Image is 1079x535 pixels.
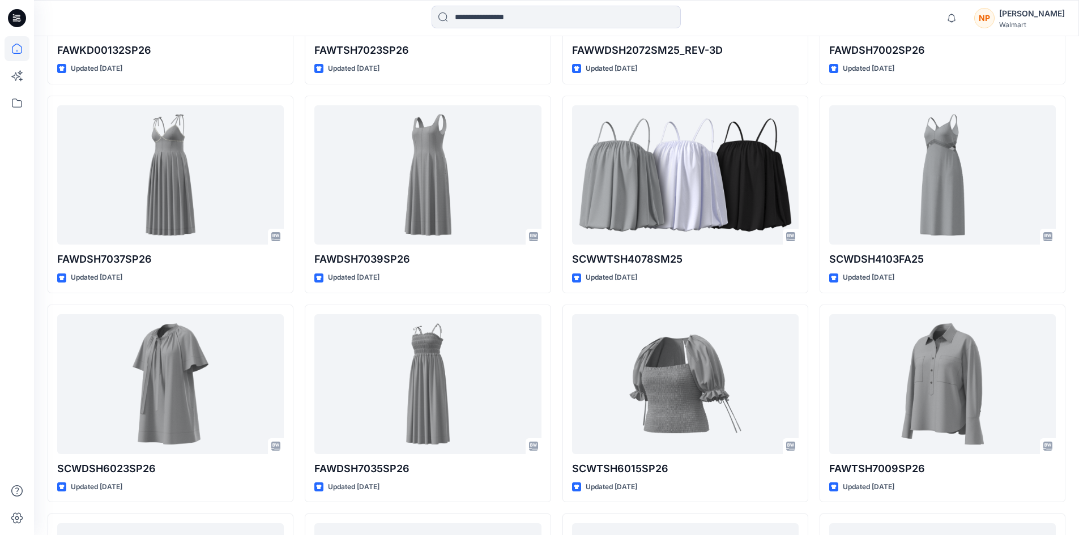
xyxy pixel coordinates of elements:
p: Updated [DATE] [328,481,379,493]
p: Updated [DATE] [328,272,379,284]
a: SCWDSH4103FA25 [829,105,1056,245]
p: SCWDSH6023SP26 [57,461,284,477]
a: FAWTSH7009SP26 [829,314,1056,454]
p: Updated [DATE] [586,272,637,284]
p: Updated [DATE] [71,63,122,75]
p: Updated [DATE] [328,63,379,75]
div: Walmart [999,20,1065,29]
a: SCWWTSH4078SM25 [572,105,799,245]
p: FAWDSH7035SP26 [314,461,541,477]
p: Updated [DATE] [586,481,637,493]
p: FAWDSH7002SP26 [829,42,1056,58]
p: Updated [DATE] [586,63,637,75]
p: Updated [DATE] [71,481,122,493]
a: SCWTSH6015SP26 [572,314,799,454]
p: FAWTSH7009SP26 [829,461,1056,477]
p: SCWDSH4103FA25 [829,251,1056,267]
a: FAWDSH7039SP26 [314,105,541,245]
p: Updated [DATE] [843,63,894,75]
p: Updated [DATE] [71,272,122,284]
p: FAWDSH7037SP26 [57,251,284,267]
p: Updated [DATE] [843,481,894,493]
div: [PERSON_NAME] [999,7,1065,20]
a: SCWDSH6023SP26 [57,314,284,454]
p: Updated [DATE] [843,272,894,284]
p: SCWWTSH4078SM25 [572,251,799,267]
div: NP [974,8,995,28]
a: FAWDSH7035SP26 [314,314,541,454]
p: SCWTSH6015SP26 [572,461,799,477]
a: FAWDSH7037SP26 [57,105,284,245]
p: FAWTSH7023SP26 [314,42,541,58]
p: FAWKD00132SP26 [57,42,284,58]
p: FAWWDSH2072SM25_REV-3D [572,42,799,58]
p: FAWDSH7039SP26 [314,251,541,267]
